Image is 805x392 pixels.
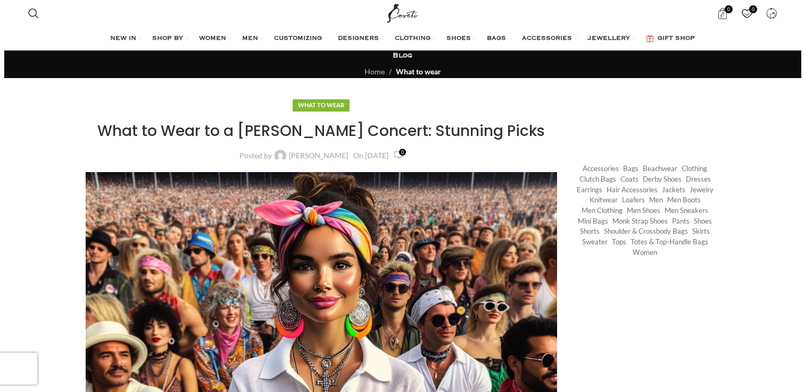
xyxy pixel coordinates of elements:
[522,28,577,49] a: ACCESSORIES
[396,67,441,76] a: What to wear
[446,35,471,43] span: SHOES
[289,152,348,159] a: [PERSON_NAME]
[643,174,682,184] a: Derby shoes (233 items)
[692,226,710,236] a: Skirts (1,010 items)
[662,185,685,195] a: Jackets (1,158 items)
[590,195,618,205] a: Knitwear (472 items)
[665,206,708,216] a: Men Sneakers (154 items)
[620,174,638,184] a: Coats (414 items)
[583,164,619,174] a: Accessories (745 items)
[275,150,286,161] img: author-avatar
[711,3,733,24] a: 0
[110,28,142,49] a: NEW IN
[607,185,658,195] a: Hair Accessories (245 items)
[658,35,695,43] span: GIFT SHOP
[385,8,420,17] a: Site logo
[694,216,712,226] a: Shoes (294 items)
[364,67,385,76] a: Home
[725,5,733,13] span: 0
[646,28,695,49] a: GIFT SHOP
[580,226,600,236] a: Shorts (296 items)
[690,185,713,195] a: Jewelry (409 items)
[199,35,226,43] span: WOMEN
[579,174,616,184] a: Clutch Bags (155 items)
[242,28,263,49] a: MEN
[86,121,558,141] h1: What to Wear to a [PERSON_NAME] Concert: Stunning Picks
[646,35,654,42] img: GiftBag
[274,28,327,49] a: CUSTOMIZING
[582,237,608,247] a: Sweater (241 items)
[399,149,406,156] span: 0
[643,164,677,174] a: Beachwear (451 items)
[338,28,384,49] a: DESIGNERS
[199,28,231,49] a: WOMEN
[612,216,668,226] a: Monk strap shoes (262 items)
[623,164,638,174] a: Bags (1,747 items)
[353,151,388,160] time: On [DATE]
[395,28,436,49] a: CLOTHING
[394,149,403,161] a: 0
[239,152,272,159] span: Posted by
[522,35,572,43] span: ACCESSORIES
[338,35,379,43] span: DESIGNERS
[612,237,626,247] a: Tops (2,860 items)
[152,28,188,49] a: SHOP BY
[487,28,511,49] a: BAGS
[242,35,258,43] span: MEN
[274,35,322,43] span: CUSTOMIZING
[736,3,758,24] a: 0
[736,3,758,24] div: My Wishlist
[588,35,630,43] span: JEWELLERY
[446,28,476,49] a: SHOES
[393,51,412,61] h3: Blog
[23,28,782,49] div: Main navigation
[627,206,660,216] a: Men Shoes (1,372 items)
[667,195,701,205] a: Men Boots (296 items)
[588,28,635,49] a: JEWELLERY
[633,248,657,258] a: Women (21,403 items)
[395,35,430,43] span: CLOTHING
[682,164,707,174] a: Clothing (18,143 items)
[577,185,602,195] a: Earrings (185 items)
[604,226,688,236] a: Shoulder & Crossbody Bags (673 items)
[578,216,608,226] a: Mini Bags (369 items)
[152,35,183,43] span: SHOP BY
[749,5,757,13] span: 0
[649,195,663,205] a: Men (1,906 items)
[110,35,136,43] span: NEW IN
[298,101,344,108] a: What to wear
[672,216,690,226] a: Pants (1,320 items)
[582,206,623,216] a: Men Clothing (418 items)
[622,195,645,205] a: Loafers (193 items)
[630,237,708,247] a: Totes & Top-Handle Bags (361 items)
[23,3,44,24] a: Search
[686,174,711,184] a: Dresses (9,518 items)
[487,35,506,43] span: BAGS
